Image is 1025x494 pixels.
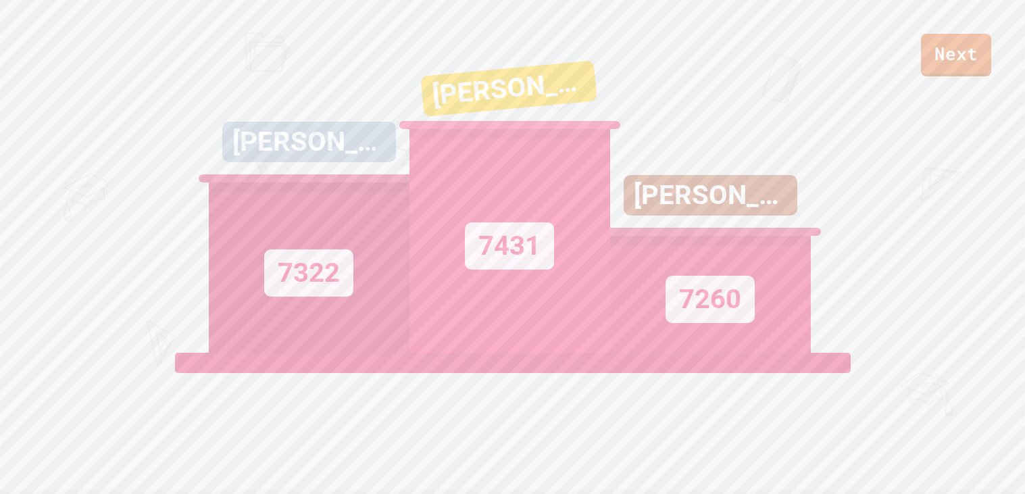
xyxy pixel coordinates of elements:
[222,122,396,162] div: [PERSON_NAME] AND [PERSON_NAME]
[624,175,797,216] div: [PERSON_NAME] AND [PERSON_NAME]
[420,60,597,117] div: [PERSON_NAME]
[264,249,353,297] div: 7322
[465,222,554,270] div: 7431
[666,276,755,323] div: 7260
[921,34,991,76] a: Next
